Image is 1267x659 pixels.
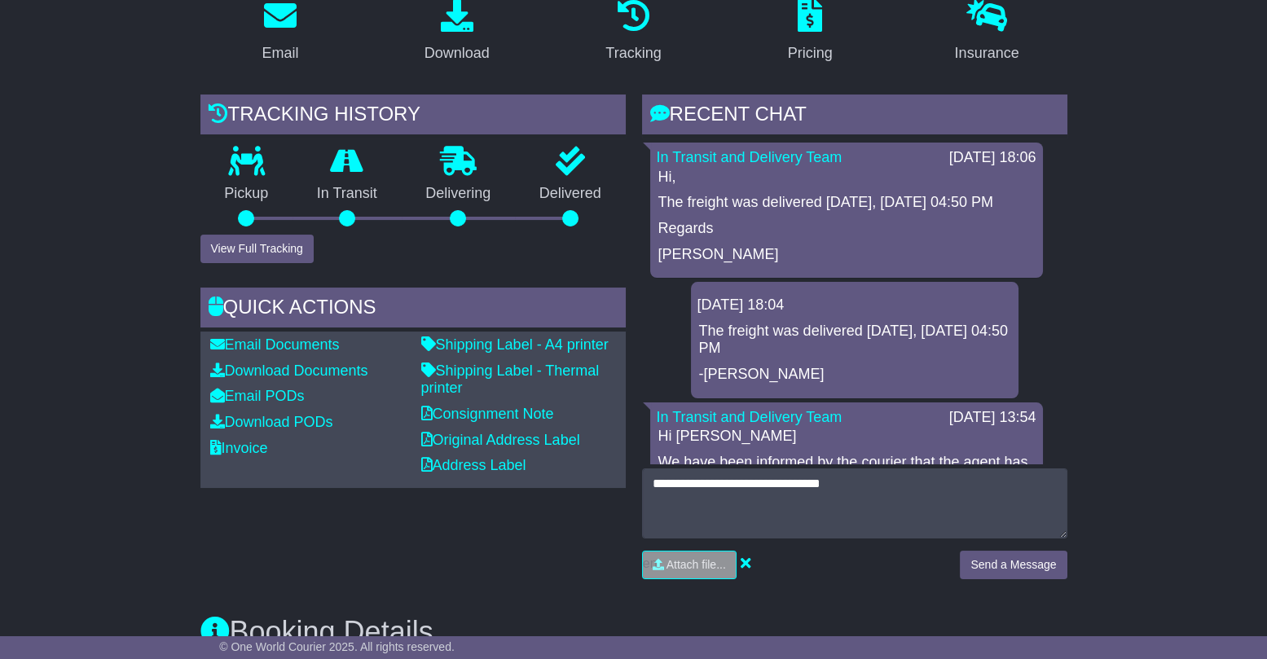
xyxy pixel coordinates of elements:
p: The freight was delivered [DATE], [DATE] 04:50 PM [658,194,1035,212]
a: Address Label [421,457,526,473]
p: [PERSON_NAME] [658,246,1035,264]
div: RECENT CHAT [642,94,1067,138]
button: View Full Tracking [200,235,314,263]
p: Delivered [515,185,626,203]
div: Download [425,42,490,64]
a: Email Documents [210,336,340,353]
div: [DATE] 18:04 [697,297,1012,314]
h3: Booking Details [200,616,1067,648]
a: Email PODs [210,388,305,404]
p: Regards [658,220,1035,238]
p: Pickup [200,185,293,203]
p: The freight was delivered [DATE], [DATE] 04:50 PM [699,323,1010,358]
a: Consignment Note [421,406,554,422]
button: Send a Message [960,551,1067,579]
div: Tracking history [200,94,626,138]
p: In Transit [293,185,402,203]
a: Invoice [210,440,268,456]
p: Hi [PERSON_NAME] [658,428,1035,446]
a: Original Address Label [421,432,580,448]
p: Delivering [402,185,516,203]
div: [DATE] 18:06 [949,149,1036,167]
a: Shipping Label - A4 printer [421,336,609,353]
p: Hi, [658,169,1035,187]
div: Quick Actions [200,288,626,332]
a: Shipping Label - Thermal printer [421,362,600,397]
p: We have been informed by the courier that the agent has confirmed the package arrived overnight. ... [658,454,1035,542]
a: Download Documents [210,362,368,379]
div: Pricing [788,42,833,64]
span: © One World Courier 2025. All rights reserved. [219,640,455,653]
div: Email [262,42,298,64]
p: -[PERSON_NAME] [699,366,1010,384]
div: [DATE] 13:54 [949,409,1036,427]
a: In Transit and Delivery Team [657,149,842,165]
a: Download PODs [210,414,333,430]
a: In Transit and Delivery Team [657,409,842,425]
div: Tracking [605,42,661,64]
div: Insurance [955,42,1019,64]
